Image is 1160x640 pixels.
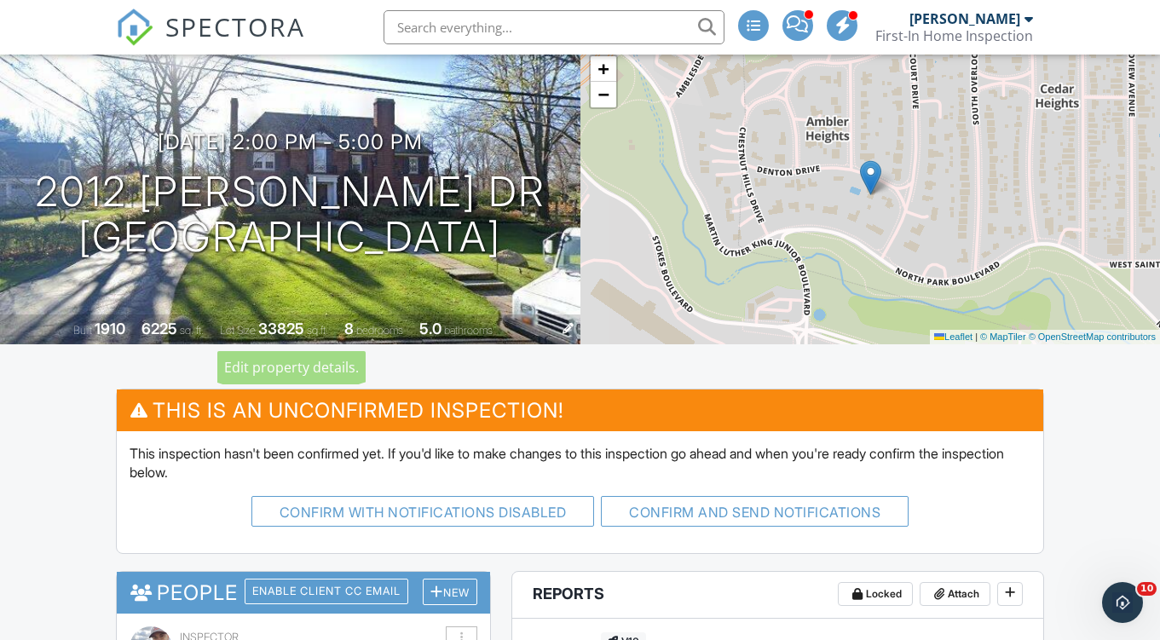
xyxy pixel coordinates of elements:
[130,444,1030,482] p: This inspection hasn't been confirmed yet. If you'd like to make changes to this inspection go ah...
[35,170,545,260] h1: 2012 [PERSON_NAME] Dr [GEOGRAPHIC_DATA]
[597,84,609,105] span: −
[591,82,616,107] a: Zoom out
[419,320,441,337] div: 5.0
[95,320,125,337] div: 1910
[384,10,724,44] input: Search everything...
[591,56,616,82] a: Zoom in
[909,10,1020,27] div: [PERSON_NAME]
[116,9,153,46] img: The Best Home Inspection Software - Spectora
[158,130,423,153] h3: [DATE] 2:00 pm - 5:00 pm
[601,496,909,527] button: Confirm and send notifications
[980,332,1026,342] a: © MapTiler
[117,389,1043,431] h3: This is an Unconfirmed Inspection!
[860,160,881,195] img: Marker
[597,58,609,79] span: +
[117,572,490,614] h3: People
[934,332,972,342] a: Leaflet
[344,320,354,337] div: 8
[165,9,305,44] span: SPECTORA
[220,324,256,337] span: Lot Size
[444,324,493,337] span: bathrooms
[307,324,328,337] span: sq.ft.
[423,579,477,605] div: New
[875,27,1033,44] div: First-In Home Inspection
[251,496,595,527] button: Confirm with notifications disabled
[141,320,177,337] div: 6225
[1029,332,1156,342] a: © OpenStreetMap contributors
[356,324,403,337] span: bedrooms
[975,332,978,342] span: |
[258,320,304,337] div: 33825
[245,579,408,604] div: Enable Client CC Email
[1137,582,1157,596] span: 10
[1102,582,1143,623] iframe: Intercom live chat
[116,23,305,59] a: SPECTORA
[73,324,92,337] span: Built
[180,324,204,337] span: sq. ft.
